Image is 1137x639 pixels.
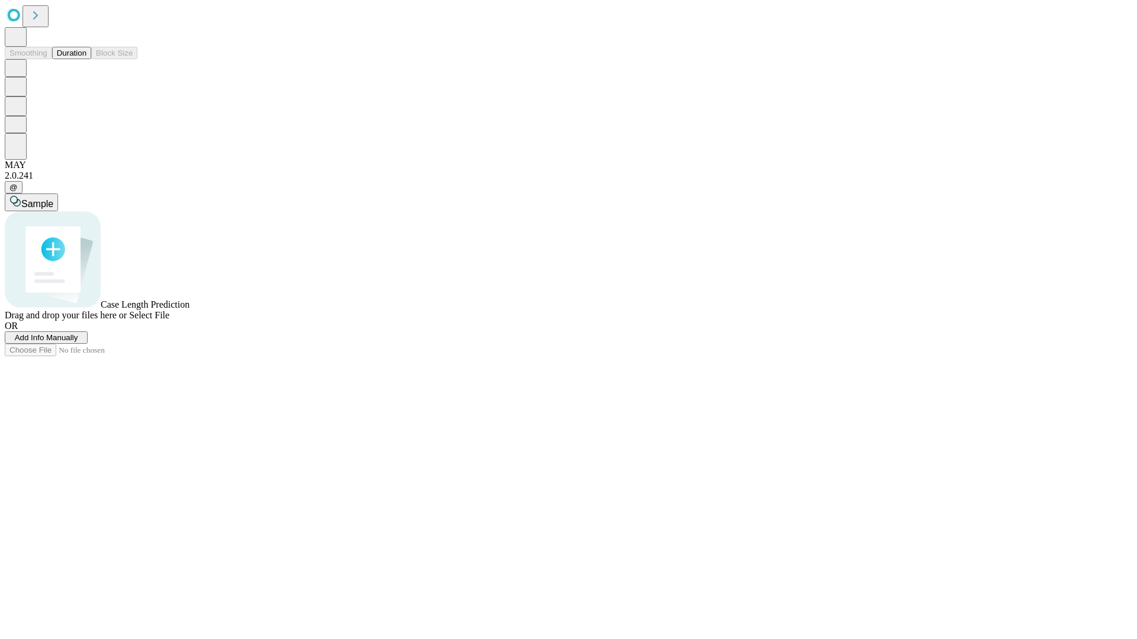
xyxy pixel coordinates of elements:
[5,181,23,193] button: @
[52,47,91,59] button: Duration
[15,333,78,342] span: Add Info Manually
[5,170,1132,181] div: 2.0.241
[5,160,1132,170] div: MAY
[5,47,52,59] button: Smoothing
[5,331,88,344] button: Add Info Manually
[5,193,58,211] button: Sample
[9,183,18,192] span: @
[129,310,169,320] span: Select File
[5,321,18,331] span: OR
[101,299,189,309] span: Case Length Prediction
[91,47,137,59] button: Block Size
[5,310,127,320] span: Drag and drop your files here or
[21,199,53,209] span: Sample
